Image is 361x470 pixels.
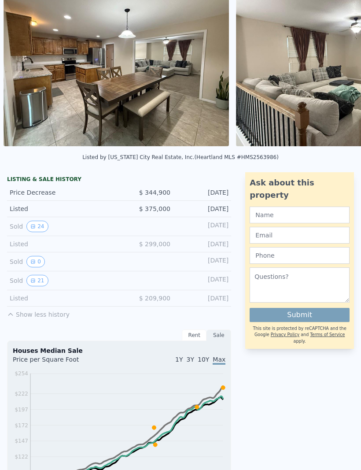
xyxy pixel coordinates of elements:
[7,307,70,319] button: Show less history
[10,256,112,267] div: Sold
[250,326,350,344] div: This site is protected by reCAPTCHA and the Google and apply.
[250,227,350,244] input: Email
[26,256,45,267] button: View historical data
[10,221,112,232] div: Sold
[271,332,299,337] a: Privacy Policy
[187,356,194,363] span: 3Y
[10,275,112,286] div: Sold
[26,221,48,232] button: View historical data
[13,346,225,355] div: Houses Median Sale
[177,294,228,303] div: [DATE]
[139,205,170,212] span: $ 375,000
[13,355,119,369] div: Price per Square Foot
[177,240,228,248] div: [DATE]
[175,356,183,363] span: 1Y
[15,407,28,413] tspan: $197
[177,188,228,197] div: [DATE]
[10,204,112,213] div: Listed
[15,438,28,444] tspan: $147
[15,391,28,397] tspan: $222
[213,356,225,365] span: Max
[139,189,170,196] span: $ 344,900
[26,275,48,286] button: View historical data
[250,247,350,264] input: Phone
[177,256,228,267] div: [DATE]
[15,454,28,460] tspan: $122
[250,177,350,201] div: Ask about this property
[139,295,170,302] span: $ 209,900
[177,204,228,213] div: [DATE]
[15,370,28,377] tspan: $254
[177,221,228,232] div: [DATE]
[139,241,170,248] span: $ 299,000
[250,207,350,223] input: Name
[82,154,279,160] div: Listed by [US_STATE] City Real Estate, Inc. (Heartland MLS #HMS2563986)
[10,188,112,197] div: Price Decrease
[177,275,228,286] div: [DATE]
[198,356,209,363] span: 10Y
[182,329,206,341] div: Rent
[15,422,28,429] tspan: $172
[206,329,231,341] div: Sale
[10,240,112,248] div: Listed
[7,176,231,185] div: LISTING & SALE HISTORY
[250,308,350,322] button: Submit
[10,294,112,303] div: Listed
[310,332,345,337] a: Terms of Service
